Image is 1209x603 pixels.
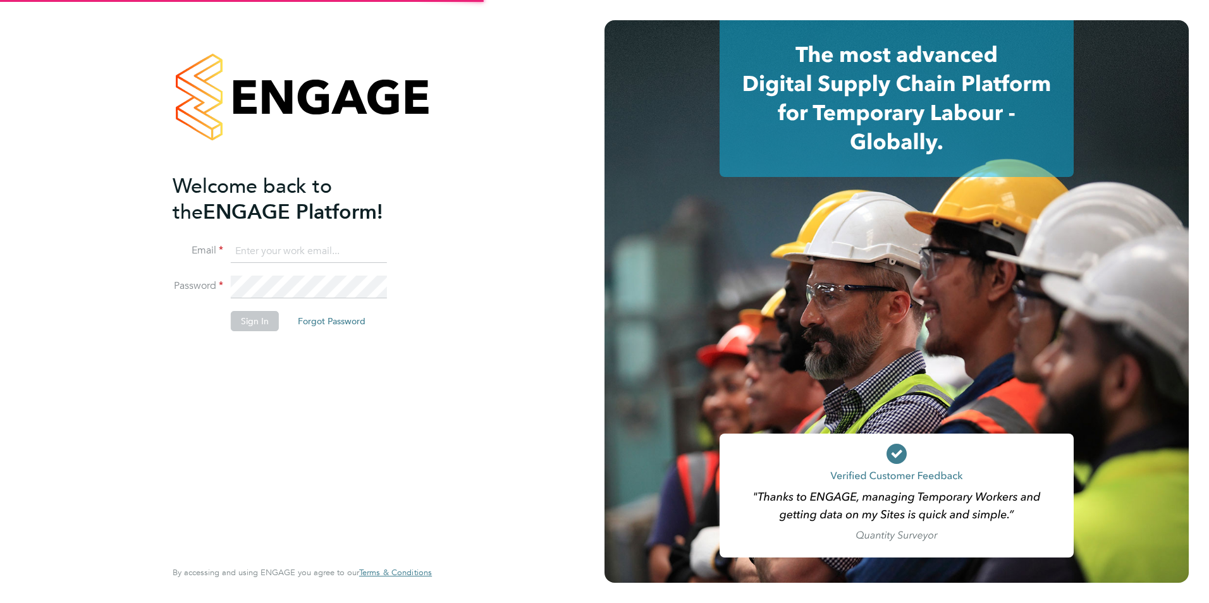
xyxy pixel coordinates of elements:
input: Enter your work email... [231,240,387,263]
label: Email [173,244,223,257]
a: Terms & Conditions [359,568,432,578]
span: Terms & Conditions [359,567,432,578]
button: Sign In [231,311,279,331]
span: By accessing and using ENGAGE you agree to our [173,567,432,578]
span: Welcome back to the [173,174,332,224]
button: Forgot Password [288,311,376,331]
label: Password [173,279,223,293]
h2: ENGAGE Platform! [173,173,419,225]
